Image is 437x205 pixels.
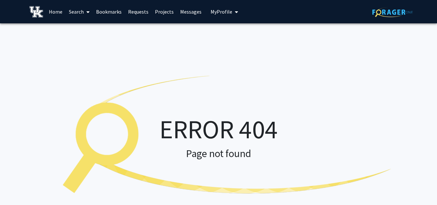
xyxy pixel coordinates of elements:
h2: Page not found [44,147,393,160]
h1: ERROR 404 [44,114,393,145]
span: My Profile [211,8,232,15]
a: Home [46,0,66,23]
a: Projects [152,0,177,23]
img: University of Kentucky Logo [29,6,43,17]
a: Requests [125,0,152,23]
a: Messages [177,0,205,23]
img: ForagerOne Logo [372,7,413,17]
a: Search [66,0,93,23]
a: Bookmarks [93,0,125,23]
